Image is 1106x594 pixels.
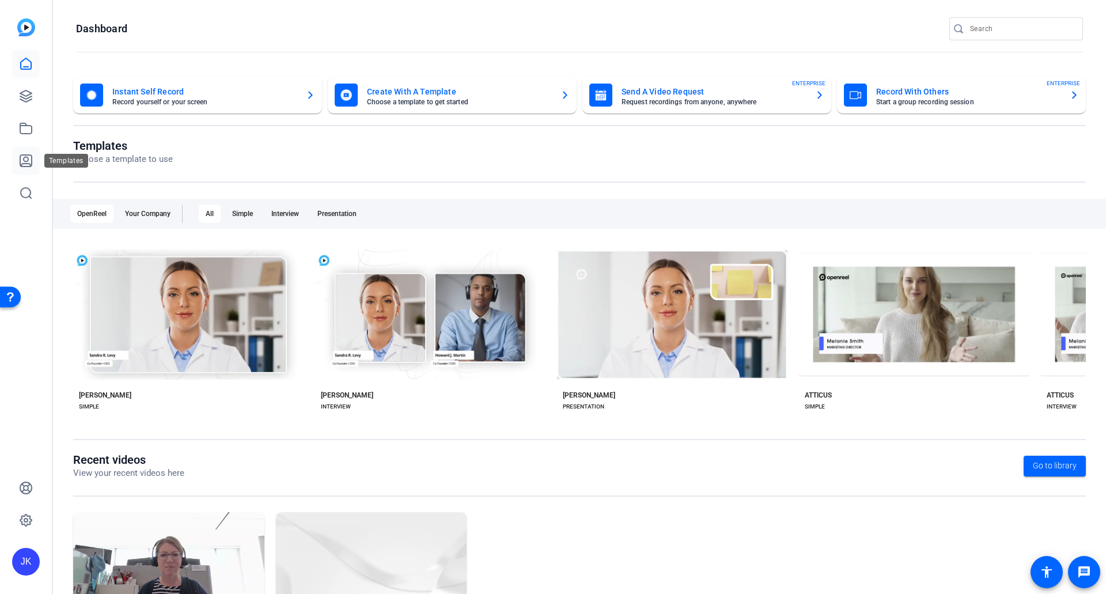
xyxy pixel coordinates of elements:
[79,391,131,400] div: [PERSON_NAME]
[1024,456,1086,476] a: Go to library
[112,85,297,99] mat-card-title: Instant Self Record
[199,205,221,223] div: All
[328,77,577,113] button: Create With A TemplateChoose a template to get started
[837,77,1086,113] button: Record With OthersStart a group recording sessionENTERPRISE
[622,99,806,105] mat-card-subtitle: Request recordings from anyone, anywhere
[73,77,322,113] button: Instant Self RecordRecord yourself or your screen
[622,85,806,99] mat-card-title: Send A Video Request
[310,205,363,223] div: Presentation
[970,22,1074,36] input: Search
[367,99,551,105] mat-card-subtitle: Choose a template to get started
[79,402,99,411] div: SIMPLE
[70,205,113,223] div: OpenReel
[1077,565,1091,579] mat-icon: message
[73,139,173,153] h1: Templates
[1047,79,1080,88] span: ENTERPRISE
[1047,391,1074,400] div: ATTICUS
[112,99,297,105] mat-card-subtitle: Record yourself or your screen
[805,391,832,400] div: ATTICUS
[876,85,1060,99] mat-card-title: Record With Others
[73,467,184,480] p: View your recent videos here
[1033,460,1077,472] span: Go to library
[1040,565,1054,579] mat-icon: accessibility
[876,99,1060,105] mat-card-subtitle: Start a group recording session
[17,18,35,36] img: blue-gradient.svg
[367,85,551,99] mat-card-title: Create With A Template
[118,205,177,223] div: Your Company
[12,548,40,576] div: JK
[1047,402,1077,411] div: INTERVIEW
[805,402,825,411] div: SIMPLE
[44,154,88,168] div: Templates
[321,391,373,400] div: [PERSON_NAME]
[792,79,825,88] span: ENTERPRISE
[264,205,306,223] div: Interview
[73,153,173,166] p: Choose a template to use
[321,402,351,411] div: INTERVIEW
[582,77,831,113] button: Send A Video RequestRequest recordings from anyone, anywhereENTERPRISE
[73,453,184,467] h1: Recent videos
[225,205,260,223] div: Simple
[563,402,604,411] div: PRESENTATION
[563,391,615,400] div: [PERSON_NAME]
[76,22,127,36] h1: Dashboard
